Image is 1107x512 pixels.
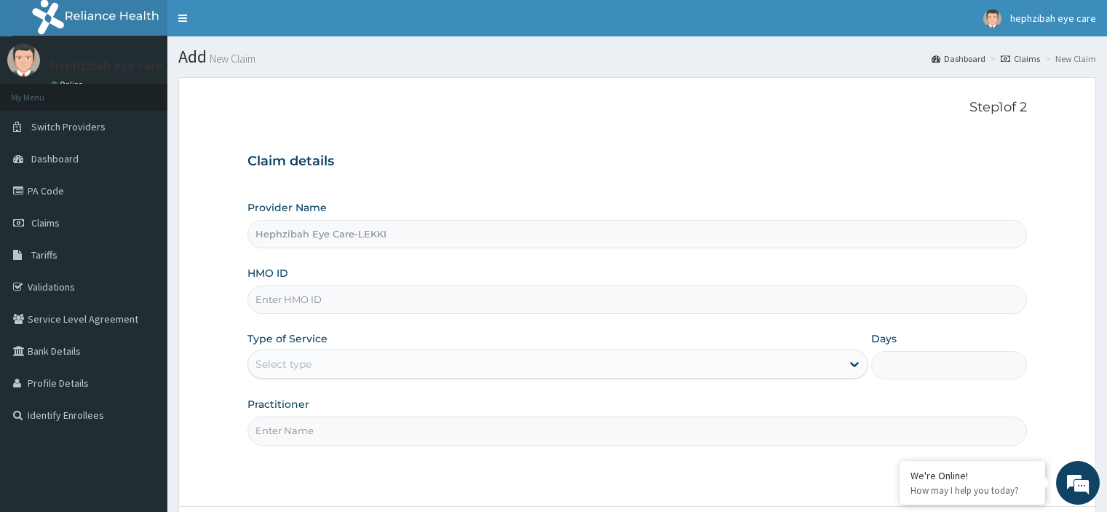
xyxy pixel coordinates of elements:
[1010,12,1096,25] span: hephzibah eye care
[31,120,106,133] span: Switch Providers
[247,331,328,346] label: Type of Service
[51,59,162,72] p: hephzibah eye care
[31,248,57,261] span: Tariffs
[247,266,288,280] label: HMO ID
[247,285,1026,314] input: Enter HMO ID
[7,44,40,76] img: User Image
[31,216,60,229] span: Claims
[255,357,312,371] div: Select type
[910,484,1034,497] p: How may I help you today?
[207,53,255,64] small: New Claim
[247,397,309,411] label: Practitioner
[910,469,1034,482] div: We're Online!
[1001,52,1040,65] a: Claims
[983,9,1001,28] img: User Image
[247,100,1026,116] p: Step 1 of 2
[932,52,985,65] a: Dashboard
[178,47,1096,66] h1: Add
[51,79,86,90] a: Online
[247,417,1026,445] input: Enter Name
[247,154,1026,170] h3: Claim details
[247,200,327,215] label: Provider Name
[871,331,897,346] label: Days
[31,152,79,165] span: Dashboard
[1041,52,1096,65] li: New Claim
